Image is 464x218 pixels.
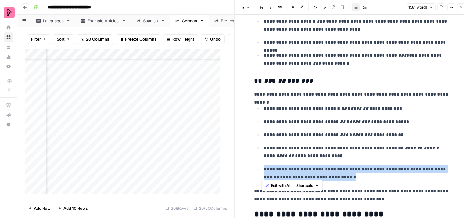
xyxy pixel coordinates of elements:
[4,62,13,71] a: Settings
[76,15,131,27] a: Example Articles
[406,3,436,11] button: 1581 words
[86,36,109,42] span: 20 Columns
[131,15,170,27] a: Spanish
[408,5,427,10] span: 1581 words
[31,36,41,42] span: Filter
[63,205,88,211] span: Add 10 Rows
[43,18,64,24] div: Languages
[294,182,321,190] button: Shortcuts
[182,18,197,24] div: German
[172,36,194,42] span: Row Height
[296,183,313,188] span: Shortcuts
[4,23,13,32] a: Home
[4,100,13,110] a: AirOps Academy
[191,203,230,213] div: 20/20 Columns
[57,36,65,42] span: Sort
[210,36,221,42] span: Undo
[27,34,50,44] button: Filter
[125,36,156,42] span: Freeze Columns
[54,203,92,213] button: Add 10 Rows
[116,34,160,44] button: Freeze Columns
[53,34,74,44] button: Sort
[88,18,119,24] div: Example Articles
[4,5,13,20] button: Workspace: Preply
[4,110,13,120] button: What's new?
[263,182,293,190] button: Edit with AI
[4,42,13,52] a: Your Data
[31,15,76,27] a: Languages
[4,32,13,42] a: Browse
[163,203,191,213] div: 208 Rows
[25,203,54,213] button: Add Row
[34,205,51,211] span: Add Row
[201,34,225,44] button: Undo
[143,18,158,24] div: Spanish
[163,34,198,44] button: Row Height
[4,120,13,129] button: Help + Support
[271,183,290,188] span: Edit with AI
[4,110,13,119] div: What's new?
[170,15,209,27] a: German
[221,18,235,24] div: French
[209,15,246,27] a: French
[77,34,113,44] button: 20 Columns
[4,7,15,18] img: Preply Logo
[4,52,13,62] a: Usage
